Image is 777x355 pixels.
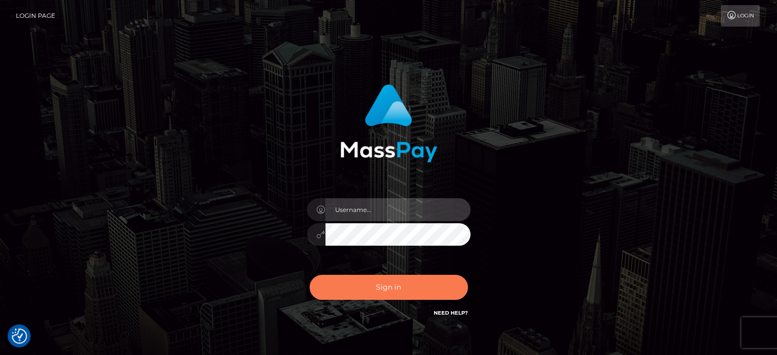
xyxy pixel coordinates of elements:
a: Need Help? [434,310,468,316]
a: Login Page [16,5,55,27]
img: Revisit consent button [12,328,27,344]
button: Sign in [310,275,468,300]
button: Consent Preferences [12,328,27,344]
img: MassPay Login [340,84,437,162]
a: Login [721,5,760,27]
input: Username... [325,198,470,221]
